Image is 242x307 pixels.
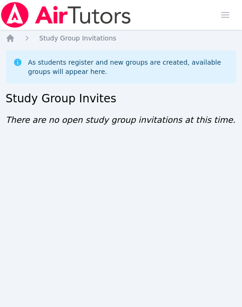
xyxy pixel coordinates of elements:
[39,33,116,43] a: Study Group Invitations
[28,58,229,76] div: As students register and new groups are created, available groups will appear here.
[39,34,116,42] span: Study Group Invitations
[6,33,236,43] nav: Breadcrumb
[6,91,236,106] h2: Study Group Invites
[6,115,235,125] span: There are no open study group invitations at this time.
